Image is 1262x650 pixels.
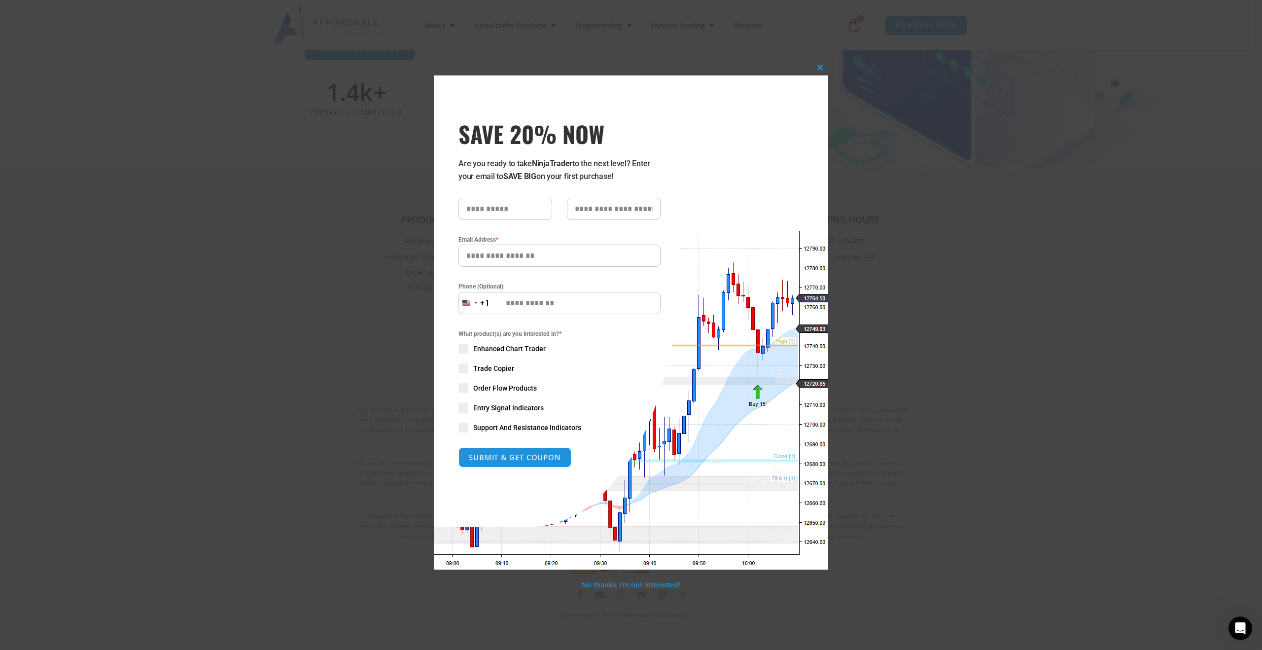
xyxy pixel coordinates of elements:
label: Entry Signal Indicators [458,403,661,413]
button: Selected country [458,292,490,314]
div: +1 [480,297,490,310]
span: What product(s) are you interested in? [458,329,661,339]
label: Order Flow Products [458,383,661,393]
a: No thanks, I’m not interested! [582,580,680,589]
label: Trade Copier [458,363,661,373]
span: Entry Signal Indicators [473,403,544,413]
span: Trade Copier [473,363,514,373]
strong: SAVE BIG [503,172,536,181]
iframe: Intercom live chat [1228,616,1252,640]
span: Enhanced Chart Trader [473,344,546,354]
label: Support And Resistance Indicators [458,423,661,433]
span: Support And Resistance Indicators [473,423,581,433]
label: Phone (Optional) [458,282,661,291]
label: Enhanced Chart Trader [458,344,661,354]
span: Order Flow Products [473,383,537,393]
p: Are you ready to take to the next level? Enter your email to on your first purchase! [458,157,661,183]
label: Email Address [458,235,661,245]
strong: NinjaTrader [532,159,572,168]
button: SUBMIT & GET COUPON [458,447,571,468]
span: SAVE 20% NOW [458,120,661,147]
